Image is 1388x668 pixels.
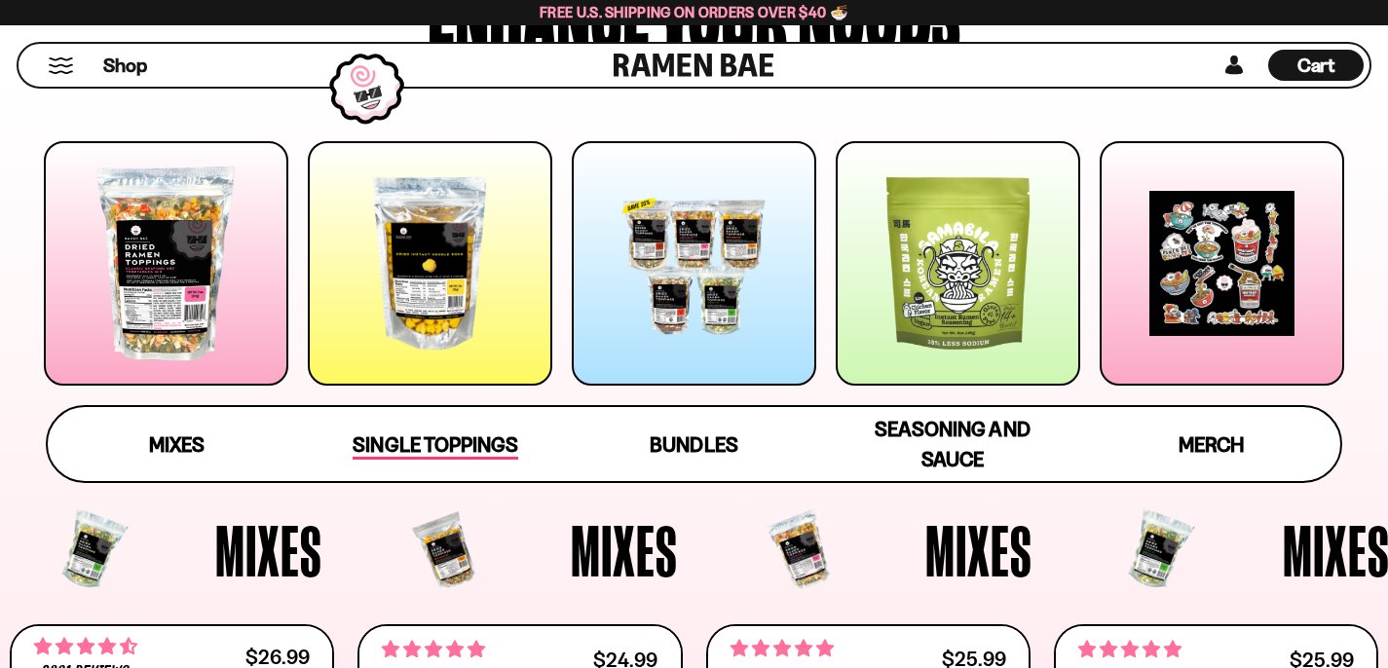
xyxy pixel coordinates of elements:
[731,636,834,661] span: 4.75 stars
[1297,54,1335,77] span: Cart
[103,53,147,79] span: Shop
[565,407,823,481] a: Bundles
[48,407,306,481] a: Mixes
[1268,44,1364,87] div: Cart
[34,634,137,659] span: 4.68 stars
[925,514,1032,586] span: Mixes
[1179,432,1244,457] span: Merch
[875,417,1030,471] span: Seasoning and Sauce
[245,648,310,666] div: $26.99
[306,407,564,481] a: Single Toppings
[353,432,517,460] span: Single Toppings
[823,407,1081,481] a: Seasoning and Sauce
[149,432,205,457] span: Mixes
[215,514,322,586] span: Mixes
[1078,637,1182,662] span: 4.76 stars
[571,514,678,586] span: Mixes
[540,3,848,21] span: Free U.S. Shipping on Orders over $40 🍜
[942,649,1006,668] div: $25.99
[48,57,74,74] button: Mobile Menu Trigger
[650,432,737,457] span: Bundles
[382,637,485,662] span: 4.76 stars
[1082,407,1340,481] a: Merch
[103,50,147,81] a: Shop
